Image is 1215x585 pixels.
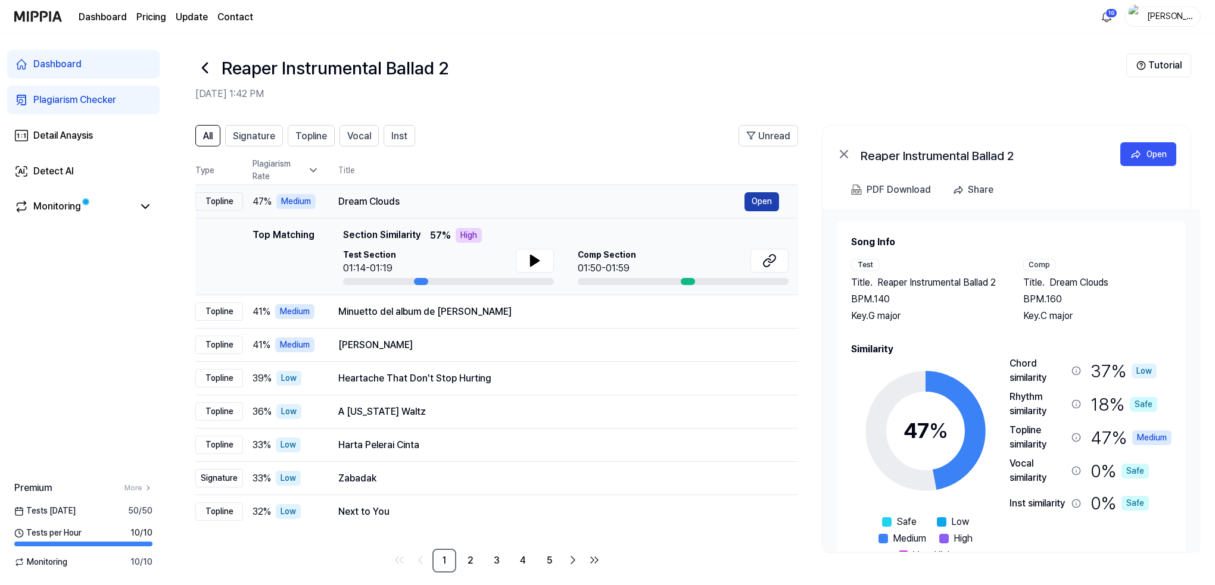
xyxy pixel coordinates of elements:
span: Vocal [347,129,371,143]
div: Low [276,471,301,486]
div: 37 % [1091,356,1157,385]
a: 5 [537,549,561,573]
div: Medium [1132,430,1172,445]
button: PDF Download [849,178,933,202]
span: 50 / 50 [128,505,152,517]
a: More [124,483,152,493]
div: Low [276,371,301,386]
div: 0 % [1091,490,1149,517]
span: Comp Section [578,249,636,261]
div: Vocal similarity [1010,456,1067,485]
div: Safe [1121,464,1149,478]
span: 57 % [430,229,451,243]
img: 알림 [1099,10,1114,24]
h2: Song Info [851,235,1172,249]
th: Type [195,156,243,185]
div: Dream Clouds [338,195,744,209]
div: Topline [195,402,243,421]
div: BPM. 160 [1023,292,1172,306]
div: Plagiarism Rate [253,158,319,183]
span: Safe [896,515,917,529]
span: Inst [391,129,407,143]
span: Reaper Instrumental Ballad 2 [877,276,996,290]
div: Topline [195,336,243,354]
span: 41 % [253,338,270,352]
div: [PERSON_NAME] [1147,10,1193,23]
button: Tutorial [1126,54,1191,77]
a: Monitoring [14,199,133,214]
span: All [203,129,213,143]
div: Low [276,404,301,419]
a: 4 [511,549,535,573]
span: Section Similarity [343,228,420,243]
a: Dashboard [7,50,160,79]
div: Low [276,504,301,519]
div: Open [1147,148,1167,161]
a: 3 [485,549,509,573]
div: 16 [1105,8,1117,18]
span: Signature [233,129,275,143]
a: Go to first page [390,550,409,570]
a: 1 [432,549,456,573]
span: Very High [913,548,953,562]
div: Minuetto del album de [PERSON_NAME] [338,305,779,319]
span: Tests [DATE] [14,505,76,517]
a: Dashboard [79,10,127,24]
div: Monitoring [33,199,81,214]
img: PDF Download [851,184,862,195]
div: Low [276,437,301,452]
span: High [954,531,973,546]
div: Safe [1121,496,1149,511]
div: Top Matching [253,228,314,285]
button: 알림16 [1097,7,1116,26]
button: Vocal [339,125,379,146]
div: 01:14-01:19 [343,261,396,276]
span: 10 / 10 [130,556,152,568]
div: Heartache That Don't Stop Hurting [338,371,779,386]
div: 0 % [1091,456,1149,485]
span: 10 / 10 [130,527,152,539]
div: Share [968,182,993,198]
div: 47 [904,415,948,447]
div: Low [1132,364,1157,378]
a: Go to previous page [411,550,430,570]
div: Topline [195,369,243,387]
div: High [456,228,482,243]
button: Topline [288,125,335,146]
div: 47 % [1091,423,1172,452]
div: Topline [195,302,243,321]
button: profile[PERSON_NAME] [1124,7,1201,27]
button: Open [1120,142,1176,166]
span: Topline [295,129,327,143]
div: Comp [1023,259,1055,271]
span: Tests per Hour [14,527,82,539]
span: Title . [1023,276,1045,290]
span: Unread [758,129,790,143]
span: Monitoring [14,556,67,568]
div: Harta Pelerai Cinta [338,438,779,452]
button: Open [744,192,779,211]
span: 36 % [253,405,272,419]
button: Inst [384,125,415,146]
a: Plagiarism Checker [7,86,160,114]
div: Topline similarity [1010,423,1067,452]
h2: [DATE] 1:42 PM [195,87,1126,101]
div: Reaper Instrumental Ballad 2 [861,147,1099,161]
button: Share [948,178,1003,202]
div: Dashboard [33,57,82,71]
div: Medium [275,304,314,319]
div: Inst similarity [1010,496,1067,511]
span: 47 % [253,195,272,209]
span: Premium [14,481,52,495]
div: Key. G major [851,309,999,323]
div: Signature [195,469,243,487]
span: % [929,418,948,443]
div: Next to You [338,505,779,519]
a: Detect AI [7,157,160,186]
th: Title [338,156,798,184]
span: 32 % [253,505,271,519]
div: Safe [1130,397,1157,412]
a: Detail Anaysis [7,121,160,150]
